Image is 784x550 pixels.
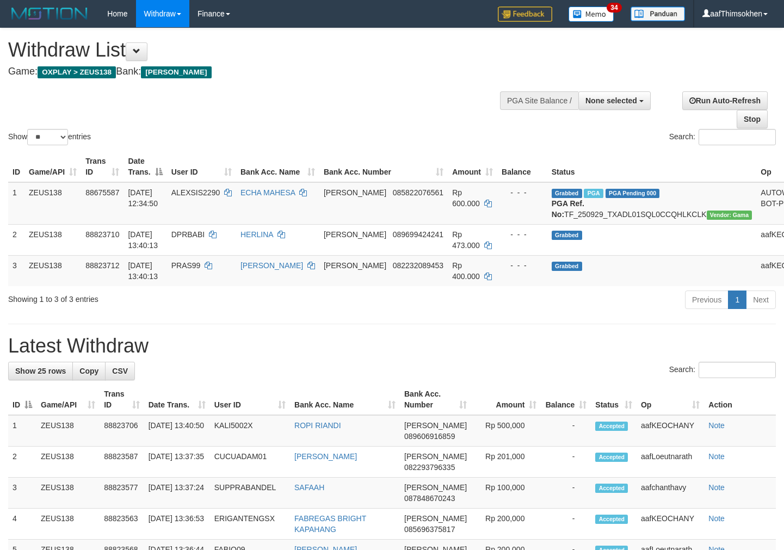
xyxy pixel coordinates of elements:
td: aafchanthavy [637,478,704,509]
h4: Game: Bank: [8,66,512,77]
span: [DATE] 12:34:50 [128,188,158,208]
div: - - - [502,229,543,240]
a: Show 25 rows [8,362,73,380]
a: [PERSON_NAME] [294,452,357,461]
td: 2 [8,224,24,255]
th: Trans ID: activate to sort column ascending [81,151,124,182]
th: Bank Acc. Name: activate to sort column ascending [236,151,319,182]
th: User ID: activate to sort column ascending [167,151,236,182]
td: CUCUADAM01 [210,447,290,478]
a: Stop [737,110,768,128]
a: Note [708,452,725,461]
td: KALI5002X [210,415,290,447]
span: Grabbed [552,262,582,271]
span: [PERSON_NAME] [141,66,211,78]
td: [DATE] 13:37:35 [144,447,210,478]
span: DPRBABI [171,230,205,239]
span: Accepted [595,422,628,431]
span: [PERSON_NAME] [324,230,386,239]
td: aafKEOCHANY [637,415,704,447]
th: Status: activate to sort column ascending [591,384,637,415]
a: Note [708,421,725,430]
th: Status [547,151,757,182]
th: Bank Acc. Number: activate to sort column ascending [319,151,448,182]
a: ROPI RIANDI [294,421,341,430]
span: ALEXSIS2290 [171,188,220,197]
th: Action [704,384,776,415]
span: Accepted [595,515,628,524]
td: Rp 500,000 [471,415,541,447]
span: Copy 082232089453 to clipboard [393,261,443,270]
a: FABREGAS BRIGHT KAPAHANG [294,514,366,534]
span: [DATE] 13:40:13 [128,230,158,250]
b: PGA Ref. No: [552,199,584,219]
span: None selected [585,96,637,105]
a: Copy [72,362,106,380]
span: Marked by aafpengsreynich [584,189,603,198]
span: 88675587 [85,188,119,197]
span: Accepted [595,453,628,462]
th: Date Trans.: activate to sort column ascending [144,384,210,415]
th: Date Trans.: activate to sort column descending [124,151,166,182]
span: Vendor URL: https://trx31.1velocity.biz [707,211,752,220]
span: Show 25 rows [15,367,66,375]
td: 88823587 [100,447,144,478]
div: PGA Site Balance / [500,91,578,110]
span: Copy [79,367,98,375]
th: Bank Acc. Name: activate to sort column ascending [290,384,400,415]
td: Rp 200,000 [471,509,541,540]
a: SAFAAH [294,483,324,492]
label: Search: [669,362,776,378]
select: Showentries [27,129,68,145]
h1: Withdraw List [8,39,512,61]
td: ZEUS138 [24,182,81,225]
div: - - - [502,187,543,198]
th: Game/API: activate to sort column ascending [24,151,81,182]
a: ECHA MAHESA [240,188,295,197]
td: - [541,509,591,540]
span: Rp 600.000 [452,188,480,208]
td: - [541,447,591,478]
button: None selected [578,91,651,110]
span: Copy 089699424241 to clipboard [393,230,443,239]
span: Accepted [595,484,628,493]
td: ZEUS138 [24,224,81,255]
a: Previous [685,291,729,309]
span: [PERSON_NAME] [404,514,467,523]
span: 88823710 [85,230,119,239]
label: Show entries [8,129,91,145]
span: Grabbed [552,231,582,240]
td: 2 [8,447,36,478]
span: PRAS99 [171,261,201,270]
td: TF_250929_TXADL01SQL0CCQHLKCLK [547,182,757,225]
span: 34 [607,3,621,13]
td: 3 [8,255,24,286]
th: Game/API: activate to sort column ascending [36,384,100,415]
img: Button%20Memo.svg [569,7,614,22]
td: 1 [8,182,24,225]
span: OXPLAY > ZEUS138 [38,66,116,78]
td: 4 [8,509,36,540]
th: Amount: activate to sort column ascending [448,151,497,182]
td: Rp 201,000 [471,447,541,478]
span: [PERSON_NAME] [404,421,467,430]
span: Copy 089606916859 to clipboard [404,432,455,441]
a: CSV [105,362,135,380]
td: aafKEOCHANY [637,509,704,540]
td: aafLoeutnarath [637,447,704,478]
td: ZEUS138 [36,509,100,540]
span: Copy 082293796335 to clipboard [404,463,455,472]
a: Run Auto-Refresh [682,91,768,110]
span: Rp 400.000 [452,261,480,281]
td: - [541,478,591,509]
th: ID: activate to sort column descending [8,384,36,415]
span: [PERSON_NAME] [324,188,386,197]
td: 88823563 [100,509,144,540]
img: Feedback.jpg [498,7,552,22]
td: ZEUS138 [36,447,100,478]
span: CSV [112,367,128,375]
input: Search: [699,362,776,378]
div: - - - [502,260,543,271]
td: ERIGANTENGSX [210,509,290,540]
label: Search: [669,129,776,145]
